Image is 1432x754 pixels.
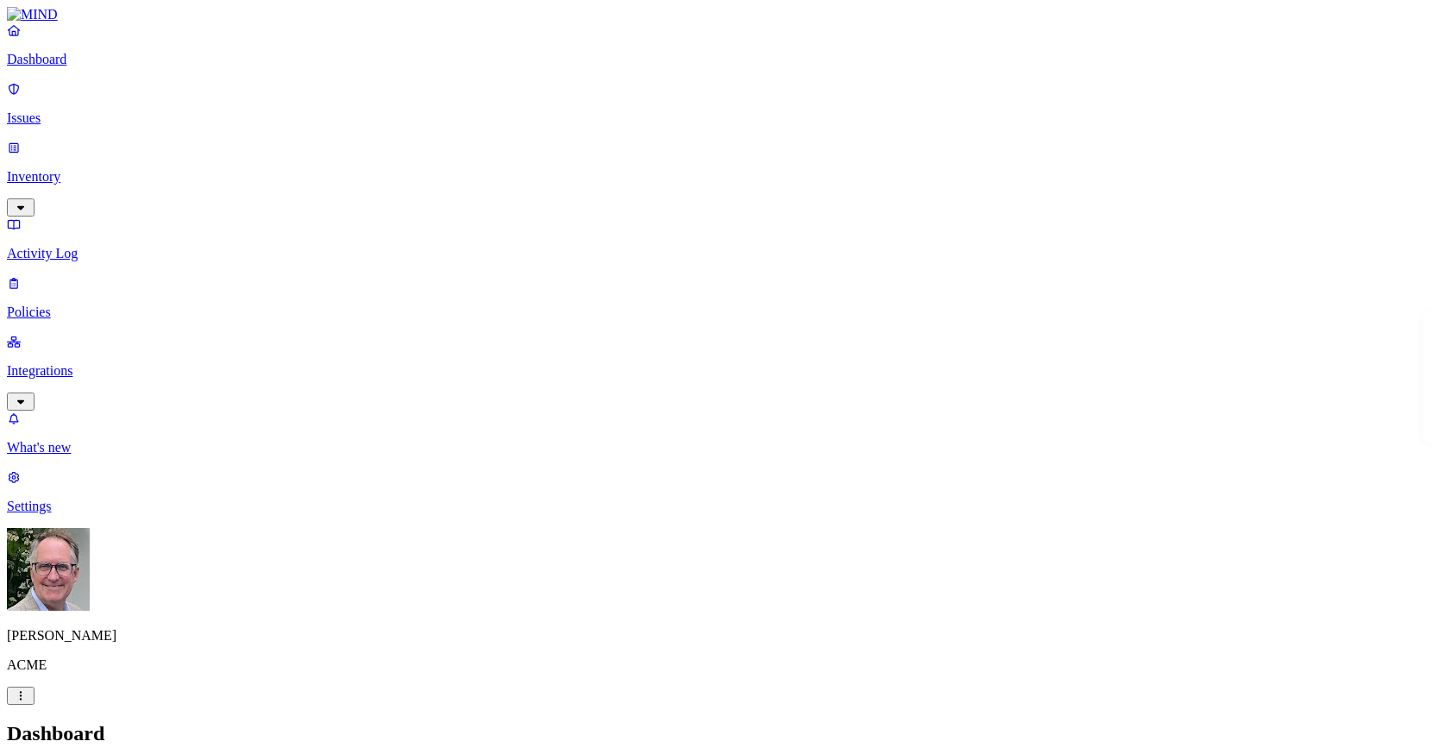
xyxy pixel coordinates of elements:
a: Dashboard [7,22,1425,67]
a: Inventory [7,140,1425,214]
a: Issues [7,81,1425,126]
img: Greg Stolhand [7,528,90,611]
a: MIND [7,7,1425,22]
p: What's new [7,440,1425,456]
p: Settings [7,499,1425,514]
p: ACME [7,657,1425,673]
p: Policies [7,305,1425,320]
img: MIND [7,7,58,22]
p: Issues [7,110,1425,126]
a: Policies [7,275,1425,320]
p: Activity Log [7,246,1425,261]
h2: Dashboard [7,722,1425,745]
p: Integrations [7,363,1425,379]
a: Settings [7,469,1425,514]
p: Inventory [7,169,1425,185]
p: [PERSON_NAME] [7,628,1425,644]
a: Activity Log [7,217,1425,261]
a: What's new [7,411,1425,456]
p: Dashboard [7,52,1425,67]
a: Integrations [7,334,1425,408]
